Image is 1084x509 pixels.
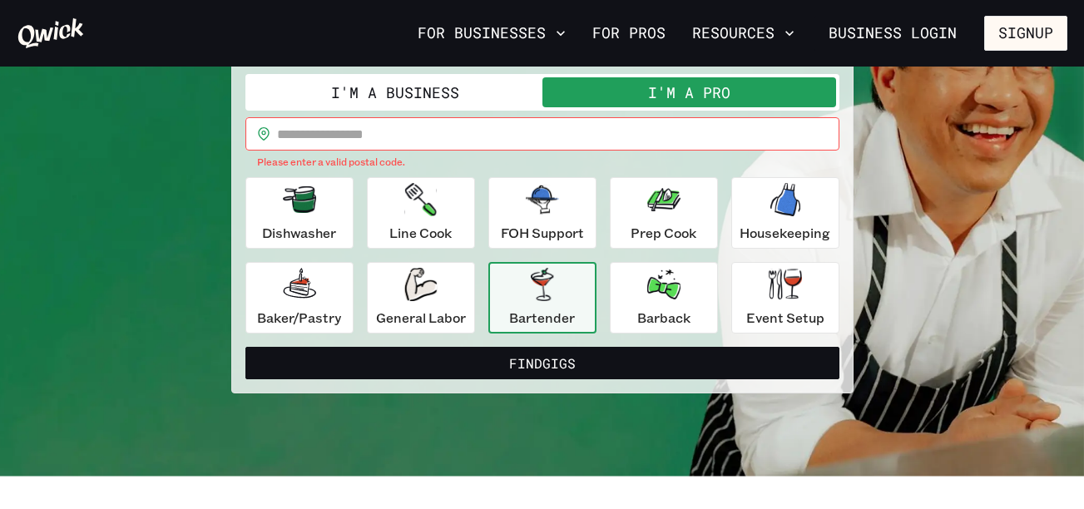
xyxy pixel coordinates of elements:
button: I'm a Business [249,77,542,107]
p: Dishwasher [262,223,336,243]
p: Please enter a valid postal code. [257,154,828,170]
button: Prep Cook [610,177,718,249]
button: General Labor [367,262,475,334]
a: Business Login [814,16,971,51]
p: Baker/Pastry [257,308,341,328]
button: FOH Support [488,177,596,249]
p: Prep Cook [631,223,696,243]
p: Barback [637,308,690,328]
a: For Pros [586,19,672,47]
button: Barback [610,262,718,334]
button: Resources [686,19,801,47]
p: Bartender [509,308,575,328]
button: Event Setup [731,262,839,334]
button: Line Cook [367,177,475,249]
button: Baker/Pastry [245,262,354,334]
button: Dishwasher [245,177,354,249]
p: Housekeeping [740,223,830,243]
p: FOH Support [501,223,584,243]
p: General Labor [376,308,466,328]
button: I'm a Pro [542,77,836,107]
button: For Businesses [411,19,572,47]
p: Event Setup [746,308,824,328]
button: Signup [984,16,1067,51]
button: FindGigs [245,347,839,380]
button: Bartender [488,262,596,334]
p: Line Cook [389,223,452,243]
button: Housekeeping [731,177,839,249]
